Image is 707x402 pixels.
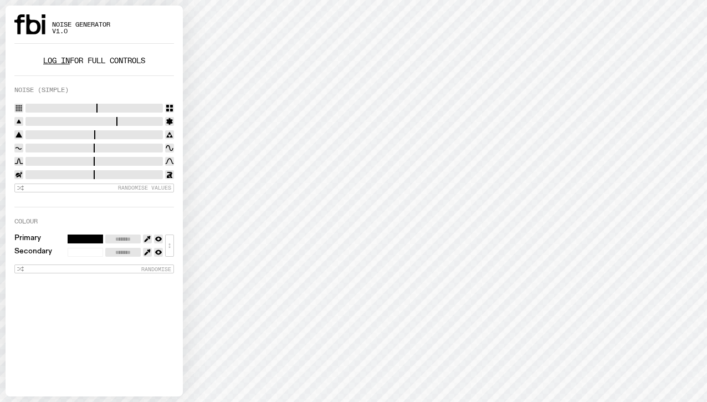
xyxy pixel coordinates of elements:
button: Randomise [14,264,174,273]
span: v1.0 [52,28,110,34]
span: Noise Generator [52,22,110,28]
label: Secondary [14,248,52,257]
button: ↕ [165,235,174,257]
span: Randomise Values [118,185,171,191]
span: Randomise [141,266,171,272]
label: Colour [14,218,38,225]
label: Primary [14,235,41,243]
p: for full controls [14,57,174,64]
a: Log in [43,55,70,66]
label: Noise (Simple) [14,87,69,93]
button: Randomise Values [14,184,174,192]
